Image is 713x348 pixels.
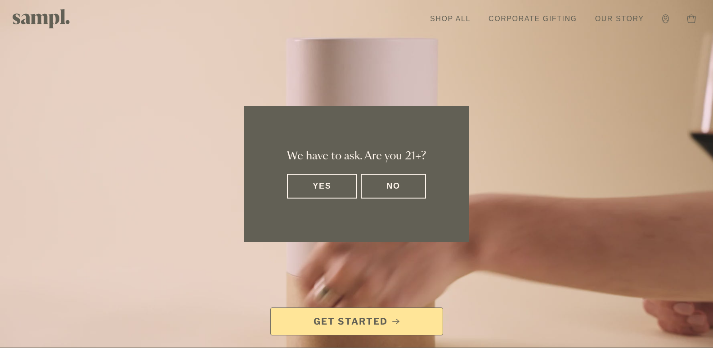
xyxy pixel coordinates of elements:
[484,9,582,29] a: Corporate Gifting
[270,307,443,335] a: Get Started
[426,9,475,29] a: Shop All
[314,315,388,328] span: Get Started
[13,9,70,28] img: Sampl logo
[591,9,649,29] a: Our Story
